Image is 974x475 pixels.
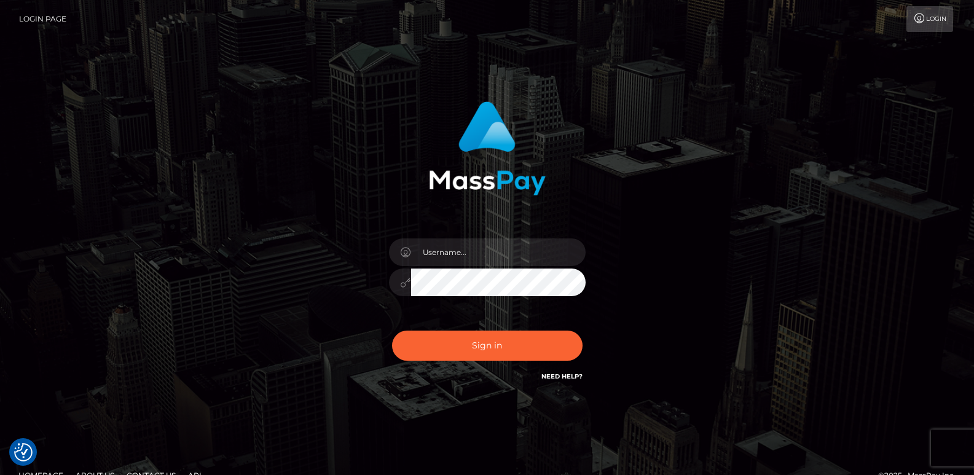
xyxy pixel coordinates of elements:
button: Consent Preferences [14,443,33,461]
a: Login Page [19,6,66,32]
img: Revisit consent button [14,443,33,461]
button: Sign in [392,331,583,361]
a: Need Help? [541,372,583,380]
a: Login [906,6,953,32]
input: Username... [411,238,586,266]
img: MassPay Login [429,101,546,195]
